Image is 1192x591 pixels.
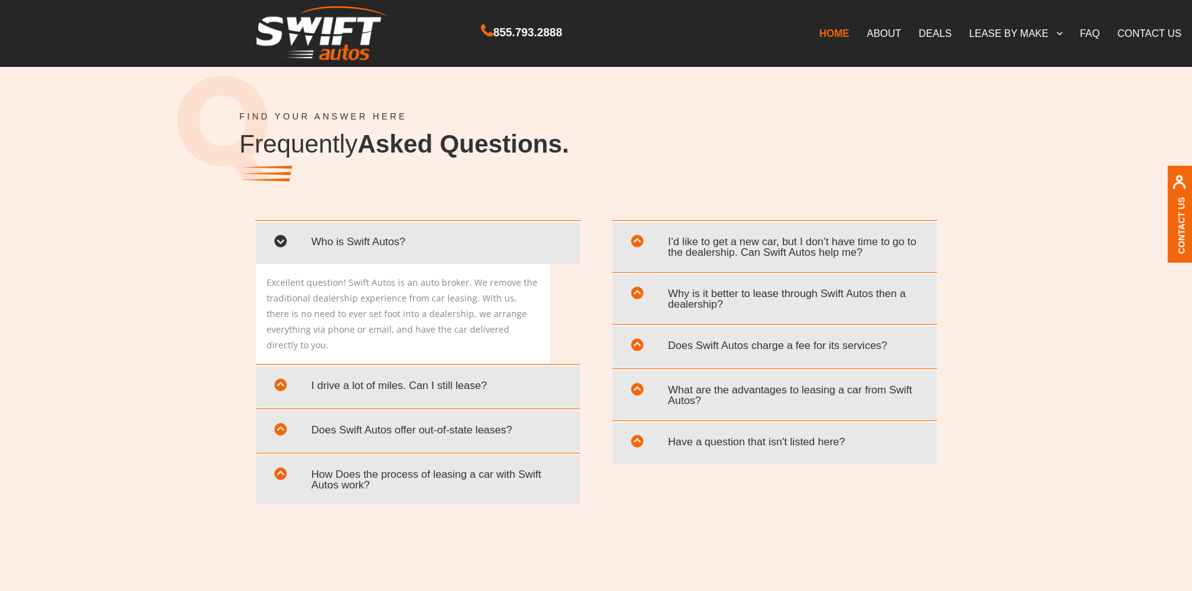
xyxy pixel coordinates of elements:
[256,264,550,363] div: Excellent question! Swift Autos is an auto broker. We remove the traditional dealership experienc...
[622,229,927,265] a: I’d like to get a new car, but I don’t have time to go to the dealership. Can Swift Autos help me?
[265,373,571,402] a: I drive a lot of miles. Can I still lease?
[265,462,571,498] a: How Does the process of leasing a car with Swift Autos work?
[265,417,571,446] a: Does Swift Autos offer out-of-state leases?
[960,20,1071,46] a: LEASE BY MAKE
[240,112,953,121] h5: FIND YOUR ANSWER HERE
[622,429,927,458] a: Have a question that isn't listed here?
[493,24,562,42] span: 855.793.2888
[265,417,571,443] span: Does Swift Autos offer out-of-state leases?
[1176,196,1186,253] a: Contact Us
[177,76,269,179] img: Image of Swift Autos' car leasing services, highlighting convenience and current vehicle deals fo...
[265,229,571,255] span: Who is Swift Autos?
[810,20,858,46] a: HOME
[1109,20,1191,46] a: CONTACT US
[910,20,960,46] a: DEALS
[1172,174,1186,196] img: contact us, iconuser
[481,28,562,38] a: 855.793.2888
[622,281,927,317] a: Why is it better to lease through Swift Autos then a dealership?
[622,333,927,358] span: Does Swift Autos charge a fee for its services?
[265,373,571,398] span: I drive a lot of miles. Can I still lease?
[858,20,910,46] a: ABOUT
[265,229,571,258] a: Who is Swift Autos?
[1071,20,1109,46] a: FAQ
[622,377,927,413] a: What are the advantages to leasing a car from Swift Autos?
[240,121,569,195] h3: Frequently
[357,130,569,158] span: Asked Questions.
[622,429,927,455] span: Have a question that isn't listed here?
[622,333,927,361] a: Does Swift Autos charge a fee for its services?
[257,6,388,61] img: Swift Autos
